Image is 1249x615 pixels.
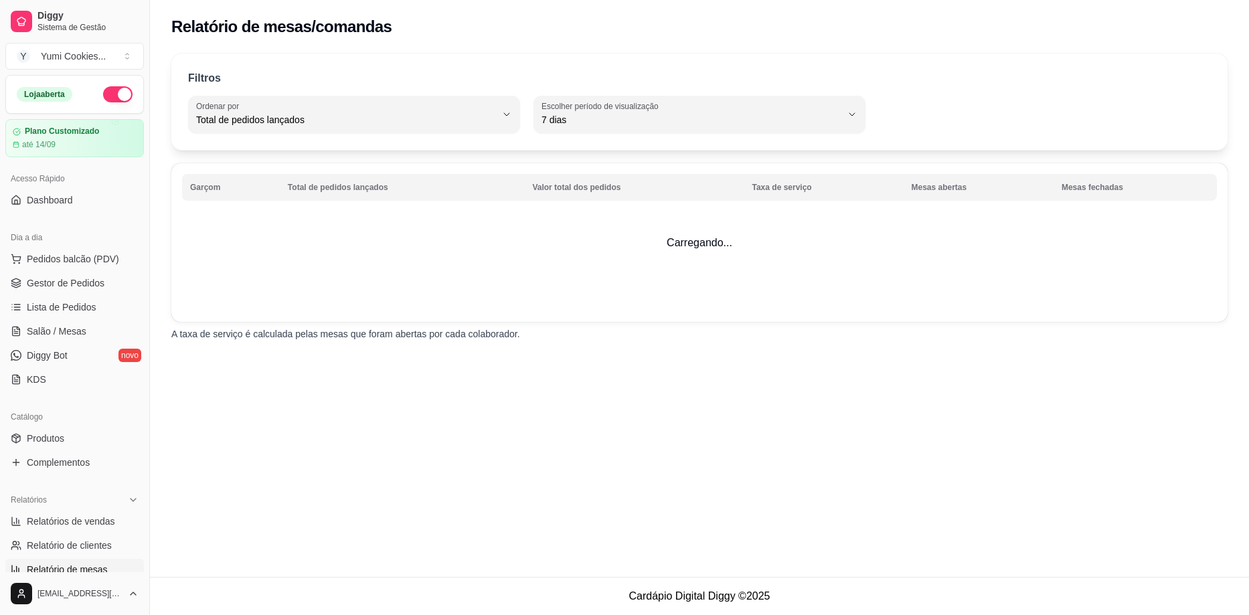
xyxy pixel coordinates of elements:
[25,126,99,137] article: Plano Customizado
[5,321,144,342] a: Salão / Mesas
[5,189,144,211] a: Dashboard
[37,10,139,22] span: Diggy
[27,193,73,207] span: Dashboard
[5,5,144,37] a: DiggySistema de Gestão
[37,22,139,33] span: Sistema de Gestão
[196,100,244,112] label: Ordenar por
[5,43,144,70] button: Select a team
[188,96,520,133] button: Ordenar porTotal de pedidos lançados
[5,535,144,556] a: Relatório de clientes
[5,452,144,473] a: Complementos
[5,119,144,157] a: Plano Customizadoaté 14/09
[27,432,64,445] span: Produtos
[27,300,96,314] span: Lista de Pedidos
[5,578,144,610] button: [EMAIL_ADDRESS][DOMAIN_NAME]
[542,100,663,112] label: Escolher período de visualização
[5,248,144,270] button: Pedidos balcão (PDV)
[5,559,144,580] a: Relatório de mesas
[5,168,144,189] div: Acesso Rápido
[27,456,90,469] span: Complementos
[5,227,144,248] div: Dia a dia
[27,373,46,386] span: KDS
[41,50,106,63] div: Yumi Cookies ...
[27,252,119,266] span: Pedidos balcão (PDV)
[5,511,144,532] a: Relatórios de vendas
[5,296,144,318] a: Lista de Pedidos
[103,86,133,102] button: Alterar Status
[11,495,47,505] span: Relatórios
[5,272,144,294] a: Gestor de Pedidos
[5,369,144,390] a: KDS
[171,163,1228,322] td: Carregando...
[17,50,30,63] span: Y
[22,139,56,150] article: até 14/09
[27,349,68,362] span: Diggy Bot
[533,96,865,133] button: Escolher período de visualização7 dias
[5,345,144,366] a: Diggy Botnovo
[171,16,392,37] h2: Relatório de mesas/comandas
[150,577,1249,615] footer: Cardápio Digital Diggy © 2025
[27,563,108,576] span: Relatório de mesas
[542,113,841,126] span: 7 dias
[27,276,104,290] span: Gestor de Pedidos
[5,406,144,428] div: Catálogo
[188,70,221,86] p: Filtros
[37,588,122,599] span: [EMAIL_ADDRESS][DOMAIN_NAME]
[5,428,144,449] a: Produtos
[27,325,86,338] span: Salão / Mesas
[196,113,496,126] span: Total de pedidos lançados
[171,327,1228,341] p: A taxa de serviço é calculada pelas mesas que foram abertas por cada colaborador.
[27,539,112,552] span: Relatório de clientes
[27,515,115,528] span: Relatórios de vendas
[17,87,72,102] div: Loja aberta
